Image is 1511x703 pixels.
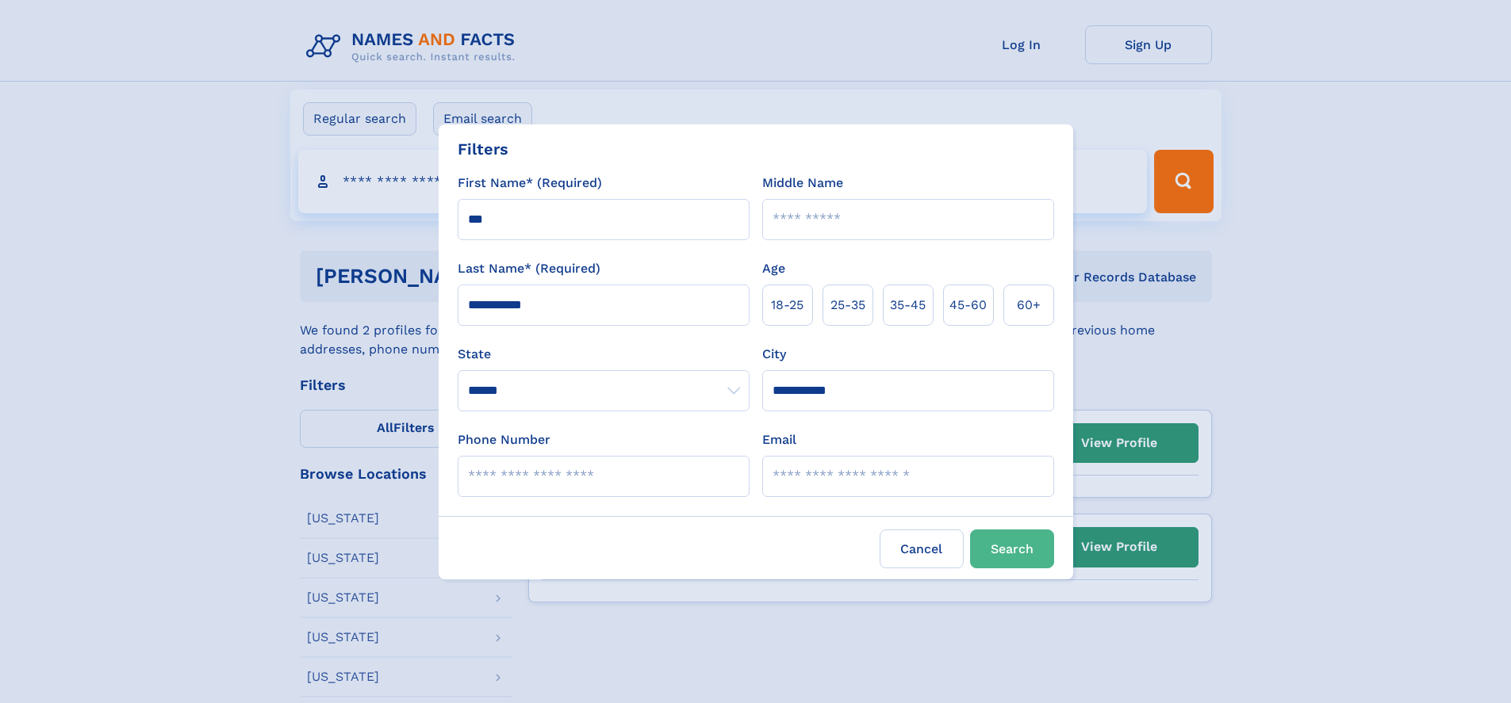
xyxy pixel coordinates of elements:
[771,296,803,315] span: 18‑25
[458,259,600,278] label: Last Name* (Required)
[970,529,1054,568] button: Search
[1017,296,1041,315] span: 60+
[949,296,987,315] span: 45‑60
[458,345,750,364] label: State
[762,174,843,193] label: Middle Name
[458,430,550,449] label: Phone Number
[762,430,796,449] label: Email
[830,296,865,315] span: 25‑35
[880,529,964,568] label: Cancel
[458,137,508,161] div: Filters
[762,259,785,278] label: Age
[762,345,786,364] label: City
[890,296,926,315] span: 35‑45
[458,174,602,193] label: First Name* (Required)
